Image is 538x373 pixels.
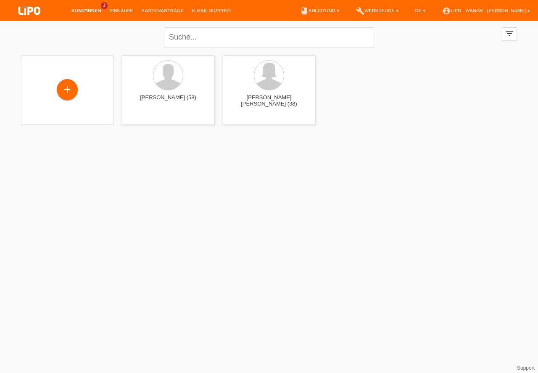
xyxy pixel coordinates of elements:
div: [PERSON_NAME] [PERSON_NAME] (38) [229,94,309,108]
a: Einkäufe [105,8,137,13]
a: DE ▾ [411,8,430,13]
i: book [300,7,309,15]
i: build [356,7,364,15]
a: Kund*innen [67,8,105,13]
a: bookAnleitung ▾ [296,8,343,13]
span: 1 [101,2,108,9]
a: E-Mail Support [188,8,236,13]
i: filter_list [505,29,514,38]
a: buildWerkzeuge ▾ [352,8,403,13]
i: account_circle [442,7,451,15]
a: Support [517,365,535,371]
div: [PERSON_NAME] (58) [129,94,208,108]
input: Suche... [164,27,374,47]
a: LIPO pay [8,17,50,24]
a: account_circleLIPO - Wangs - [PERSON_NAME] ▾ [438,8,534,13]
a: Kartenanträge [137,8,188,13]
div: Kund*in hinzufügen [57,82,77,97]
